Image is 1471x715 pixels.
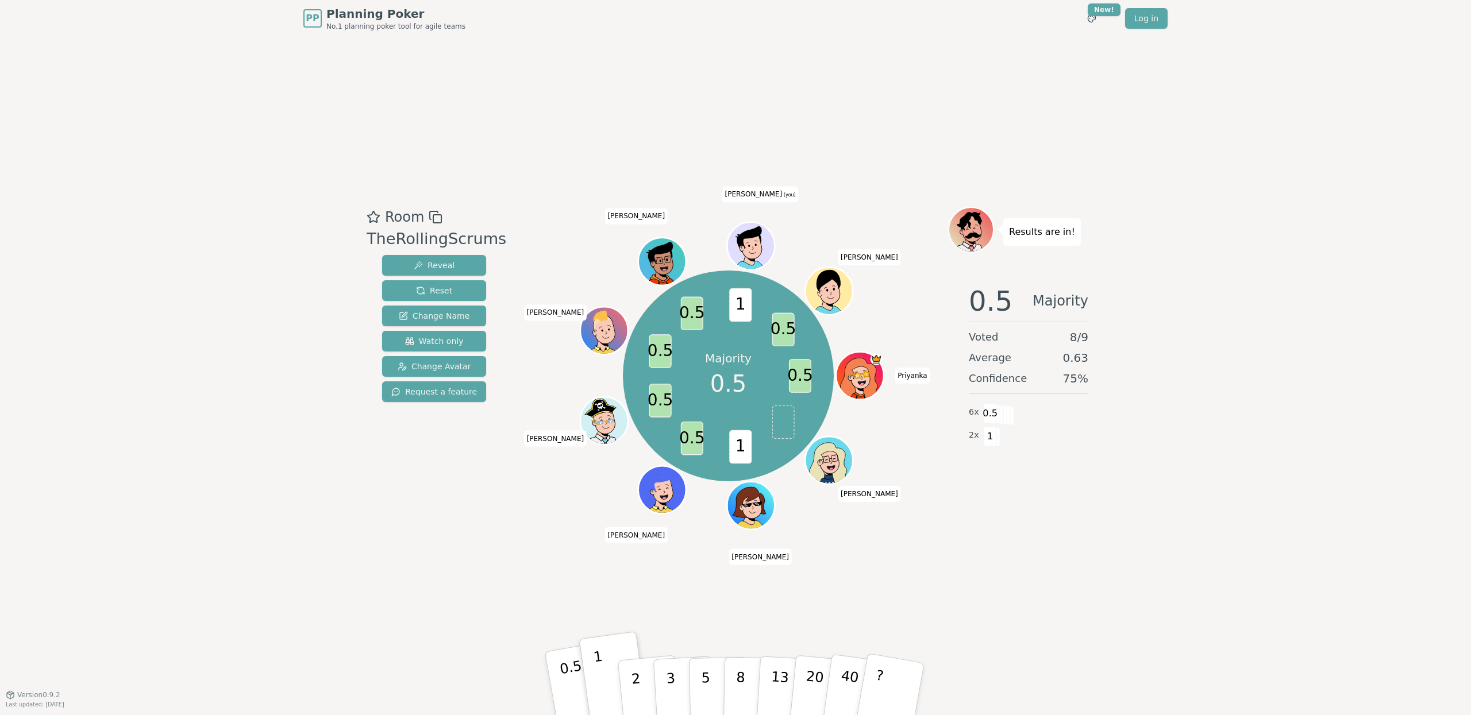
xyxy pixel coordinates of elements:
span: No.1 planning poker tool for agile teams [326,22,465,31]
span: 0.5 [772,313,795,347]
button: Watch only [382,331,486,351]
span: 8 / 9 [1070,329,1088,345]
span: 1 [984,427,997,446]
button: Reset [382,280,486,301]
span: Change Avatar [398,361,471,372]
button: Click to change your avatar [729,224,773,269]
p: Results are in! [1009,224,1075,240]
span: 75 % [1063,370,1088,387]
span: Watch only [405,335,464,347]
p: Majority [705,350,752,366]
span: Reveal [414,260,455,271]
span: Voted [969,329,999,345]
span: Request a feature [391,386,477,397]
span: Priyanka is the host [871,353,883,365]
button: Change Avatar [382,356,486,377]
span: 0.5 [681,422,703,455]
span: 0.5 [710,366,747,401]
span: 0.5 [969,287,1012,315]
span: Average [969,350,1011,366]
button: Request a feature [382,381,486,402]
span: Confidence [969,370,1027,387]
span: 0.63 [1062,350,1088,366]
span: 0.5 [649,334,672,368]
span: Last updated: [DATE] [6,701,64,708]
span: Version 0.9.2 [17,690,60,699]
span: (you) [782,193,796,198]
button: Reveal [382,255,486,276]
span: 0.5 [649,384,672,418]
span: 0.5 [984,404,997,423]
span: Click to change your name [838,249,901,265]
span: 0.5 [789,359,811,393]
span: Reset [416,285,452,296]
span: Planning Poker [326,6,465,22]
a: Log in [1125,8,1168,29]
button: New! [1081,8,1102,29]
span: Click to change your name [604,208,668,225]
span: 1 [730,288,752,322]
button: Add as favourite [367,207,380,227]
p: 1 [592,648,610,711]
span: 2 x [969,429,979,442]
span: Majority [1033,287,1088,315]
button: Version0.9.2 [6,690,60,699]
span: Click to change your name [524,305,587,321]
span: Room [385,207,424,227]
span: Click to change your name [722,187,799,203]
span: Click to change your name [604,527,668,543]
span: PP [306,11,319,25]
div: TheRollingScrums [367,227,506,251]
span: Change Name [399,310,469,322]
a: PPPlanning PokerNo.1 planning poker tool for agile teams [303,6,465,31]
span: Click to change your name [729,549,792,565]
button: Change Name [382,306,486,326]
span: 6 x [969,406,979,419]
span: 0.5 [681,297,703,331]
span: Click to change your name [838,486,901,502]
span: Click to change your name [895,368,930,384]
span: Click to change your name [524,431,587,447]
span: 1 [730,430,752,464]
div: New! [1088,3,1120,16]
